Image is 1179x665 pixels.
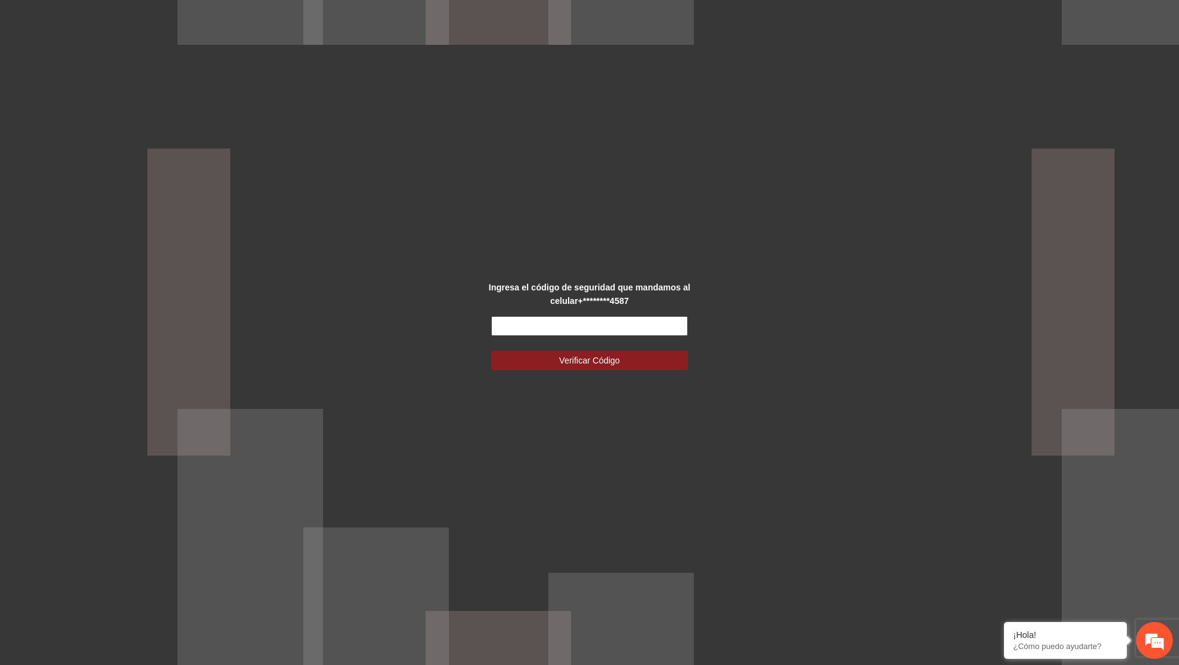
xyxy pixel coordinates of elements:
[1013,630,1118,640] div: ¡Hola!
[489,282,690,306] strong: Ingresa el código de seguridad que mandamos al celular +********4587
[64,63,206,79] div: Chatee con nosotros ahora
[201,6,231,36] div: Minimizar ventana de chat en vivo
[6,335,234,378] textarea: Escriba su mensaje y pulse “Intro”
[559,354,620,367] span: Verificar Código
[1013,642,1118,651] p: ¿Cómo puedo ayudarte?
[491,351,688,370] button: Verificar Código
[71,164,169,288] span: Estamos en línea.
